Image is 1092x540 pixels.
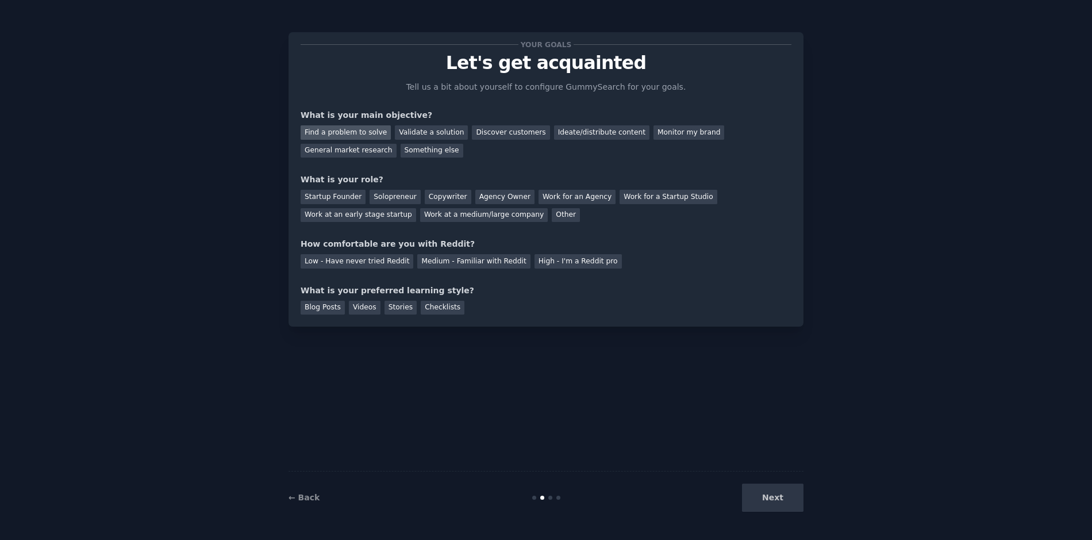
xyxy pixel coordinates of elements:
p: Let's get acquainted [301,53,791,73]
div: High - I'm a Reddit pro [535,254,622,269]
div: Validate a solution [395,125,468,140]
div: Work for an Agency [539,190,616,204]
div: Monitor my brand [653,125,724,140]
div: Work at a medium/large company [420,208,548,223]
div: What is your main objective? [301,109,791,121]
div: How comfortable are you with Reddit? [301,238,791,250]
div: Videos [349,301,380,315]
div: Work at an early stage startup [301,208,416,223]
div: What is your preferred learning style? [301,285,791,297]
div: Low - Have never tried Reddit [301,254,413,269]
div: Medium - Familiar with Reddit [417,254,530,269]
div: Something else [401,144,463,158]
p: Tell us a bit about yourself to configure GummySearch for your goals. [401,81,691,93]
div: Discover customers [472,125,549,140]
a: ← Back [289,493,320,502]
div: Copywriter [425,190,471,204]
div: Solopreneur [370,190,420,204]
div: Other [552,208,580,223]
div: Agency Owner [475,190,535,204]
div: Startup Founder [301,190,366,204]
div: Blog Posts [301,301,345,315]
span: Your goals [518,39,574,51]
div: Stories [384,301,417,315]
div: General market research [301,144,397,158]
div: What is your role? [301,174,791,186]
div: Ideate/distribute content [554,125,649,140]
div: Checklists [421,301,464,315]
div: Find a problem to solve [301,125,391,140]
div: Work for a Startup Studio [620,190,717,204]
